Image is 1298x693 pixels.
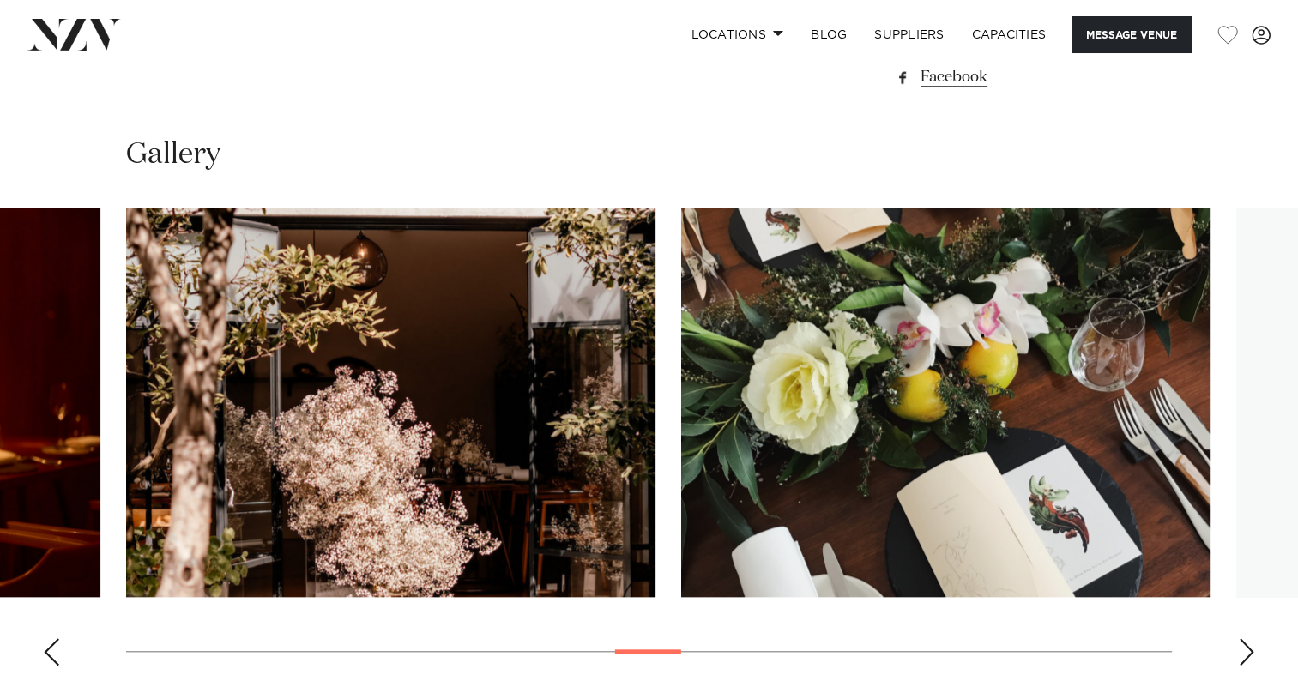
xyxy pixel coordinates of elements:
[126,208,655,597] swiper-slide: 15 / 30
[681,208,1210,597] swiper-slide: 16 / 30
[860,16,957,53] a: SUPPLIERS
[27,19,121,50] img: nzv-logo.png
[126,136,220,174] h2: Gallery
[958,16,1060,53] a: Capacities
[1072,16,1192,53] button: Message Venue
[797,16,860,53] a: BLOG
[892,65,1172,89] a: Facebook
[677,16,797,53] a: Locations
